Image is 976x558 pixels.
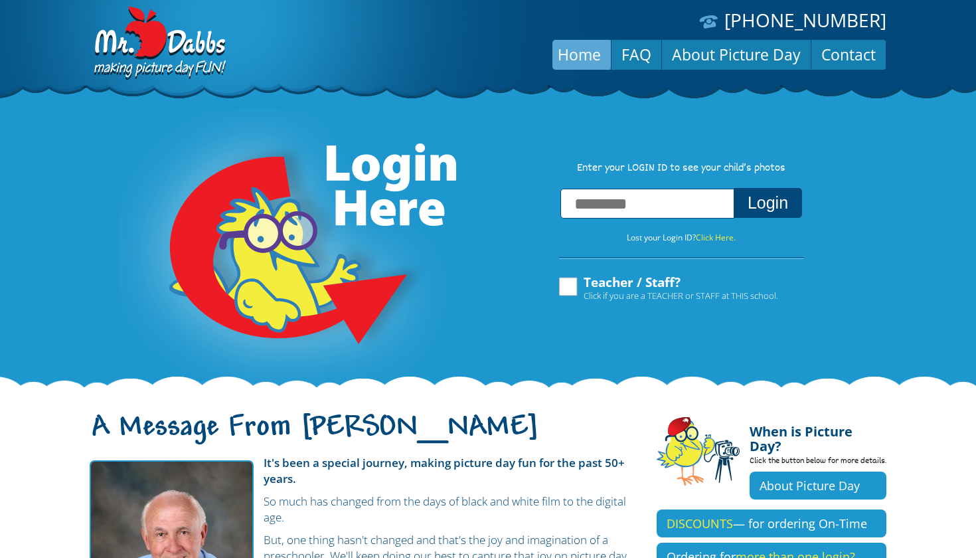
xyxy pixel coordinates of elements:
[264,455,625,486] strong: It's been a special journey, making picture day fun for the past 50+ years.
[657,510,886,537] a: DISCOUNTS— for ordering On-Time
[545,231,817,245] p: Lost your Login ID?
[696,232,736,243] a: Click Here.
[734,188,802,218] button: Login
[548,39,611,70] a: Home
[119,110,459,389] img: Login Here
[750,417,886,454] h4: When is Picture Day?
[662,39,811,70] a: About Picture Day
[811,39,886,70] a: Contact
[724,7,886,33] a: [PHONE_NUMBER]
[750,454,886,472] p: Click the button below for more details.
[557,276,778,301] label: Teacher / Staff?
[584,289,778,302] span: Click if you are a TEACHER or STAFF at THIS school.
[667,515,733,531] span: DISCOUNTS
[90,422,637,450] h1: A Message From [PERSON_NAME]
[90,7,228,81] img: Dabbs Company
[545,161,817,176] p: Enter your LOGIN ID to see your child’s photos
[90,494,637,525] p: So much has changed from the days of black and white film to the digital age.
[611,39,661,70] a: FAQ
[750,472,886,500] a: About Picture Day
